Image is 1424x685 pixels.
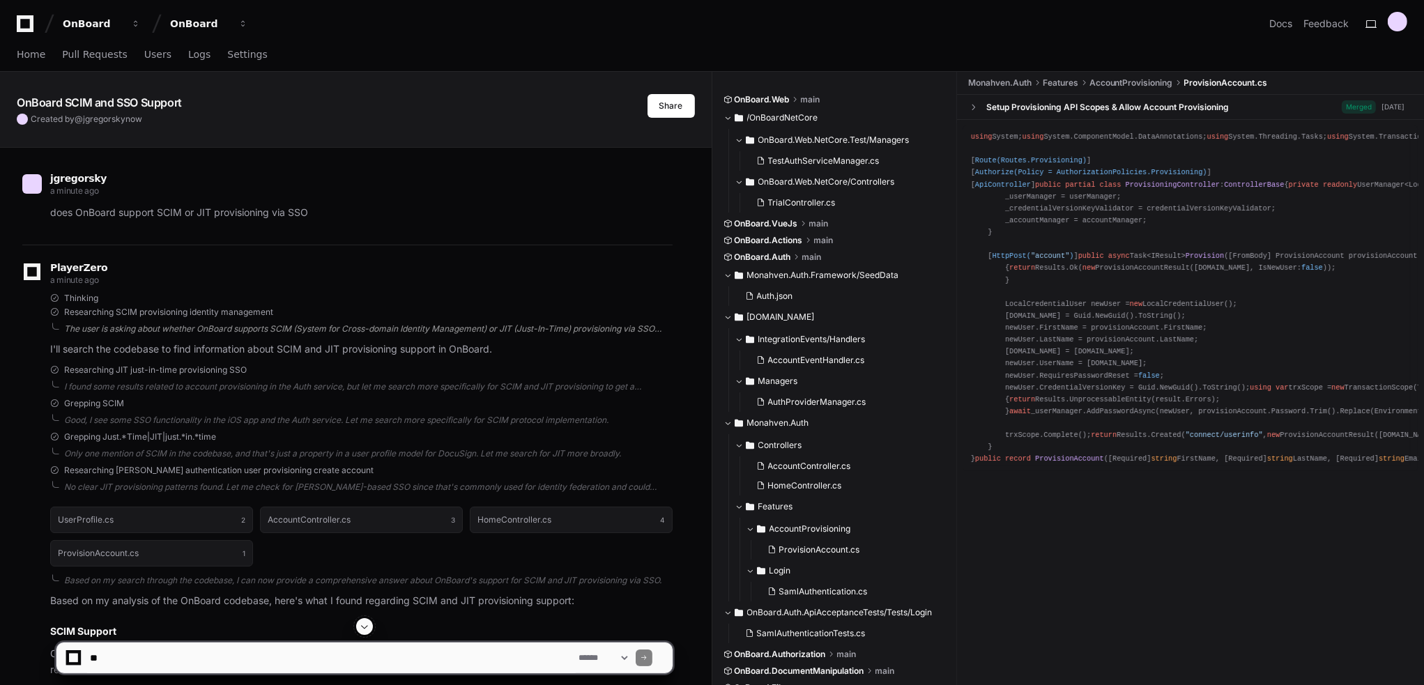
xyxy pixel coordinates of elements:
span: OnBoard.Web.NetCore/Controllers [758,176,895,187]
p: I'll search the codebase to find information about SCIM and JIT provisioning support in OnBoard. [50,341,673,357]
span: Researching JIT just-in-time provisioning SSO [64,364,247,376]
svg: Directory [735,415,743,431]
span: async [1108,252,1130,260]
span: ControllerBase [1224,180,1284,189]
svg: Directory [735,309,743,325]
span: ProvisionAccount.cs [1184,77,1268,88]
button: OnBoard.Web.NetCore/Controllers [735,171,947,193]
span: ProvisionAccount.cs [779,544,860,555]
button: AccountController.cs [751,456,938,476]
button: OnBoard.Web.NetCore.Test/Managers [735,129,947,151]
svg: Directory [757,562,765,579]
span: "connect/userinfo" [1186,431,1263,439]
span: OnBoard.Web.NetCore.Test/Managers [758,134,910,146]
a: Settings [227,39,267,71]
button: Features [735,495,947,518]
span: @ [75,114,83,124]
svg: Directory [746,437,754,454]
span: Auth.json [757,291,793,302]
button: Controllers [735,434,947,456]
div: [DATE] [1381,102,1404,112]
button: TrialController.cs [751,193,938,213]
h1: ProvisionAccount.cs [58,549,139,557]
span: class [1100,180,1121,189]
span: now [125,114,142,124]
span: return [1009,263,1035,272]
span: 4 [661,514,665,525]
span: 3 [451,514,455,525]
span: OnBoard.Actions [735,235,803,246]
span: Grepping SCIM [64,398,124,409]
span: Logs [188,50,210,59]
span: partial [1065,180,1095,189]
div: No clear JIT provisioning patterns found. Let me check for [PERSON_NAME]-based SSO since that's c... [64,482,673,493]
span: IntegrationEvents/Handlers [758,334,866,345]
span: OnBoard.Auth [735,252,791,263]
span: Merged [1342,100,1376,114]
svg: Directory [746,331,754,348]
span: TestAuthServiceManager.cs [768,155,880,167]
span: private [1289,180,1319,189]
span: [DOMAIN_NAME] [747,311,815,323]
span: Authorize(Policy = AuthorizationPolicies.Provisioning) [975,168,1207,176]
div: Based on my search through the codebase, I can now provide a comprehensive answer about OnBoard's... [64,575,673,586]
span: 2 [241,514,245,525]
button: /OnBoardNetCore [724,107,947,129]
span: readonly [1323,180,1357,189]
span: AuthProviderManager.cs [768,397,866,408]
svg: Directory [735,109,743,126]
span: jgregorsky [50,173,107,184]
a: Docs [1269,17,1292,31]
button: ProvisionAccount.cs1 [50,540,253,567]
div: Only one mention of SCIM in the codebase, and that's just a property in a user profile model for ... [64,448,673,459]
div: Good, I see some SSO functionality in the iOS app and the Auth service. Let me search more specif... [64,415,673,426]
span: Provision [1186,252,1224,260]
span: Thinking [64,293,98,304]
button: Share [648,94,695,118]
svg: Directory [746,174,754,190]
button: Feedback [1303,17,1349,31]
span: Controllers [758,440,802,451]
button: TestAuthServiceManager.cs [751,151,938,171]
span: string [1151,454,1177,463]
span: OnBoard.VueJs [735,218,798,229]
span: /OnBoardNetCore [747,112,818,123]
span: TrialController.cs [768,197,836,208]
span: a minute ago [50,275,98,285]
h1: HomeController.cs [477,516,551,524]
span: AccountProvisioning [770,523,851,534]
span: false [1301,263,1323,272]
span: Users [144,50,171,59]
button: OnBoard.Auth.ApiAcceptanceTests/Tests/Login [724,601,947,624]
button: [DOMAIN_NAME] [724,306,947,328]
div: I found some results related to account provisioning in the Auth service, but let me search more ... [64,381,673,392]
button: Managers [735,370,947,392]
button: IntegrationEvents/Handlers [735,328,947,351]
svg: Directory [746,498,754,515]
span: PlayerZero [50,263,107,272]
span: new [1331,383,1344,392]
button: OnBoard [164,11,254,36]
button: AccountEventHandler.cs [751,351,938,370]
a: Pull Requests [62,39,127,71]
span: "account" [1031,252,1069,260]
span: Login [770,565,791,576]
span: string [1379,454,1404,463]
app-text-character-animate: OnBoard SCIM and SSO Support [17,95,182,109]
button: Monahven.Auth.Framework/SeedData [724,264,947,286]
span: Researching SCIM provisioning identity management [64,307,273,318]
span: ApiController [975,180,1031,189]
span: using [971,132,993,141]
span: SamlAuthentication.cs [779,586,868,597]
span: Features [1043,77,1078,88]
button: Monahven.Auth [724,412,947,434]
span: public [1035,180,1061,189]
span: OnBoard.Auth.ApiAcceptanceTests/Tests/Login [747,607,933,618]
span: a minute ago [50,185,98,196]
div: OnBoard [170,17,230,31]
span: Settings [227,50,267,59]
div: Setup Provisioning API Scopes & Allow Account Provisioning [986,102,1230,113]
button: Login [746,560,947,582]
button: OnBoard [57,11,146,36]
span: public [975,454,1001,463]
